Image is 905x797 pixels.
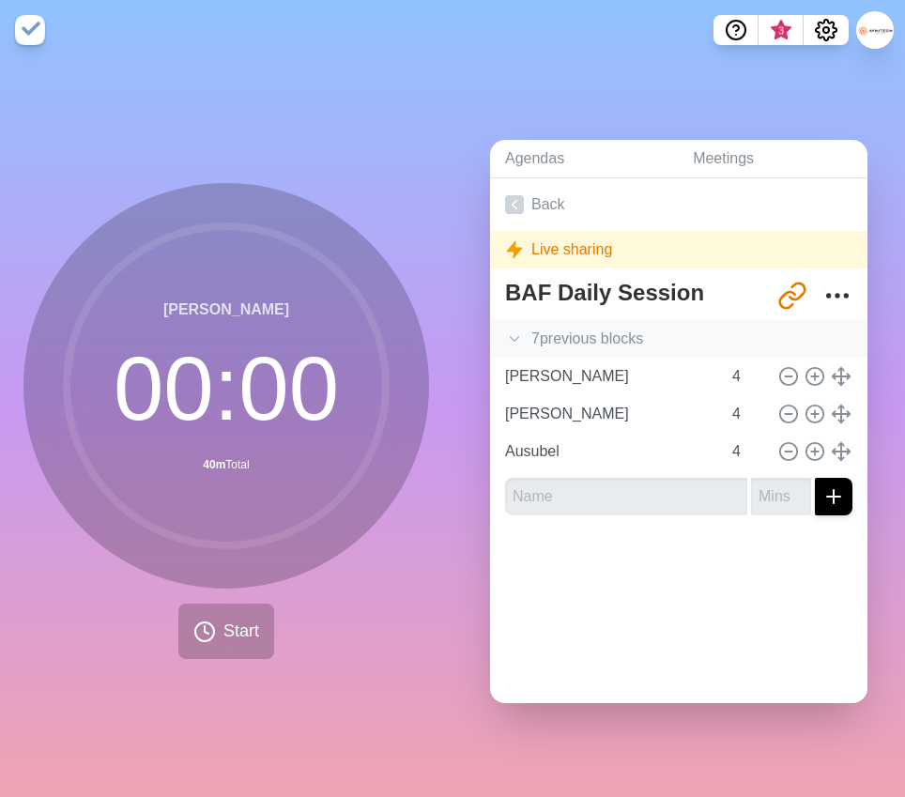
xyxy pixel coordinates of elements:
[774,277,811,314] button: Share link
[490,140,678,178] a: Agendas
[490,178,867,231] a: Back
[819,277,856,314] button: More
[713,15,759,45] button: Help
[725,433,770,470] input: Mins
[636,328,643,350] span: s
[498,358,721,395] input: Name
[804,15,849,45] button: Settings
[725,395,770,433] input: Mins
[725,358,770,395] input: Mins
[490,320,867,358] div: 7 previous block
[505,478,747,515] input: Name
[223,619,259,644] span: Start
[15,15,45,45] img: timeblocks logo
[751,478,811,515] input: Mins
[774,23,789,38] span: 3
[178,604,274,659] button: Start
[498,395,721,433] input: Name
[498,433,721,470] input: Name
[490,231,867,268] div: Live sharing
[678,140,867,178] a: Meetings
[759,15,804,45] button: What’s new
